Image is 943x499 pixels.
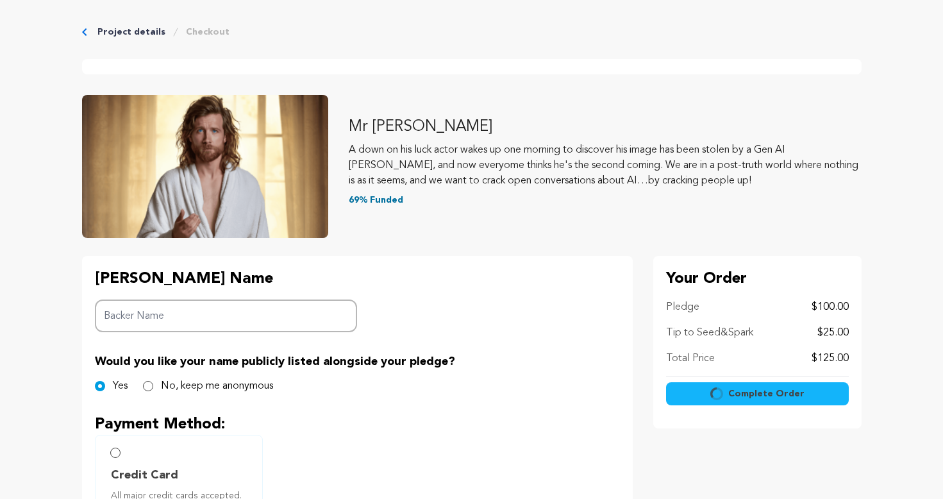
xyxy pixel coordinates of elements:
p: Pledge [666,300,699,315]
p: $25.00 [817,325,849,341]
p: $100.00 [812,300,849,315]
p: Mr [PERSON_NAME] [349,117,862,137]
p: 69% Funded [349,194,862,207]
button: Complete Order [666,382,849,405]
p: Total Price [666,351,715,366]
div: Breadcrumb [82,26,862,38]
p: $125.00 [812,351,849,366]
p: [PERSON_NAME] Name [95,269,358,289]
label: Yes [113,378,128,394]
label: No, keep me anonymous [161,378,273,394]
p: Tip to Seed&Spark [666,325,753,341]
img: Mr Jesus image [82,95,328,238]
p: A down on his luck actor wakes up one morning to discover his image has been stolen by a Gen AI [... [349,142,862,189]
a: Project details [97,26,165,38]
a: Checkout [186,26,229,38]
span: Credit Card [111,466,178,484]
p: Your Order [666,269,849,289]
p: Payment Method: [95,414,620,435]
p: Would you like your name publicly listed alongside your pledge? [95,353,620,371]
input: Backer Name [95,300,358,332]
span: Complete Order [728,387,805,400]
